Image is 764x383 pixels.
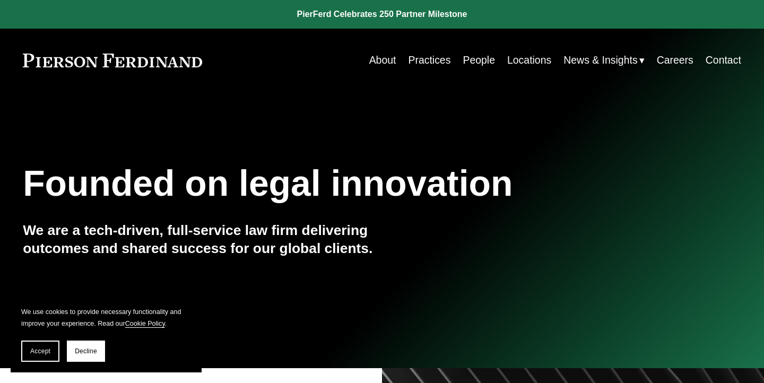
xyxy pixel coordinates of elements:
[23,222,382,257] h4: We are a tech-driven, full-service law firm delivering outcomes and shared success for our global...
[23,163,621,204] h1: Founded on legal innovation
[21,341,59,362] button: Accept
[75,347,97,355] span: Decline
[21,306,191,330] p: We use cookies to provide necessary functionality and improve your experience. Read our .
[125,320,165,327] a: Cookie Policy
[507,50,551,71] a: Locations
[369,50,396,71] a: About
[463,50,495,71] a: People
[563,50,644,71] a: folder dropdown
[30,347,50,355] span: Accept
[67,341,105,362] button: Decline
[657,50,693,71] a: Careers
[563,51,637,69] span: News & Insights
[408,50,450,71] a: Practices
[11,295,202,372] section: Cookie banner
[706,50,741,71] a: Contact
